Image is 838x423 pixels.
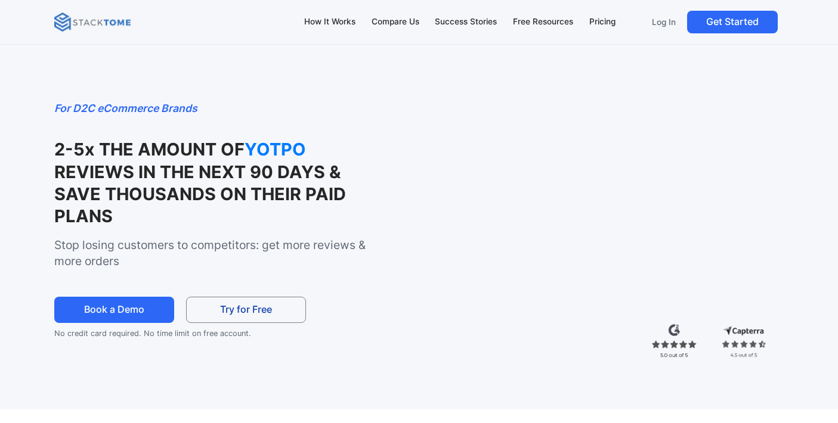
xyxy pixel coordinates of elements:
p: Stop losing customers to competitors: get more reviews & more orders [54,237,371,269]
a: Compare Us [366,10,425,35]
div: Free Resources [513,15,573,29]
div: Compare Us [372,15,419,29]
p: No credit card required. No time limit on free account. [54,326,320,341]
a: Success Stories [429,10,503,35]
a: Get Started [687,11,778,33]
a: Log In [645,11,682,33]
strong: YOTPO [245,138,364,160]
em: For D2C eCommerce Brands [54,102,197,114]
div: How It Works [304,15,355,29]
strong: 2-5x THE AMOUNT OF [54,139,245,160]
iframe: StackTome- product_demo 07.24 - 1.3x speed (1080p) [397,100,784,318]
div: Pricing [589,15,616,29]
div: Success Stories [435,15,497,29]
a: Free Resources [508,10,579,35]
a: How It Works [298,10,361,35]
a: Pricing [583,10,621,35]
p: Log In [652,17,676,27]
strong: REVIEWS IN THE NEXT 90 DAYS & SAVE THOUSANDS ON THEIR PAID PLANS [54,161,346,227]
a: Try for Free [186,297,306,324]
a: Book a Demo [54,297,174,324]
